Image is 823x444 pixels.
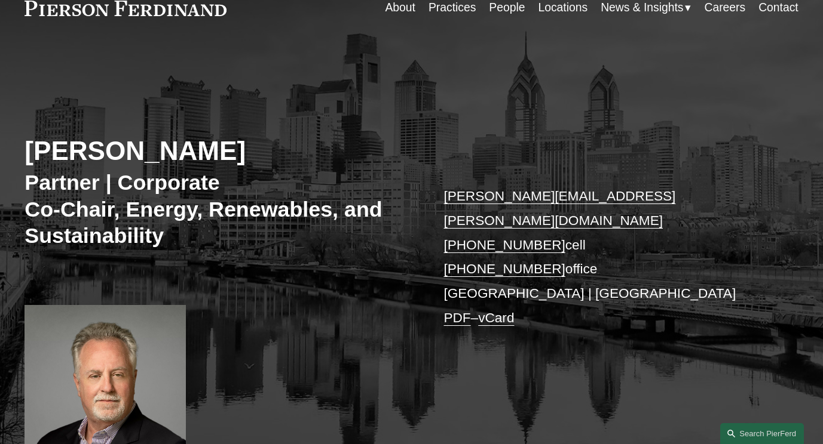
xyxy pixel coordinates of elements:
[478,310,514,325] a: vCard
[25,135,411,166] h2: [PERSON_NAME]
[443,261,565,276] a: [PHONE_NUMBER]
[443,184,766,330] p: cell office [GEOGRAPHIC_DATA] | [GEOGRAPHIC_DATA] –
[443,189,675,228] a: [PERSON_NAME][EMAIL_ADDRESS][PERSON_NAME][DOMAIN_NAME]
[720,423,804,444] a: Search this site
[443,310,470,325] a: PDF
[25,169,411,249] h3: Partner | Corporate Co-Chair, Energy, Renewables, and Sustainability
[443,238,565,252] a: [PHONE_NUMBER]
